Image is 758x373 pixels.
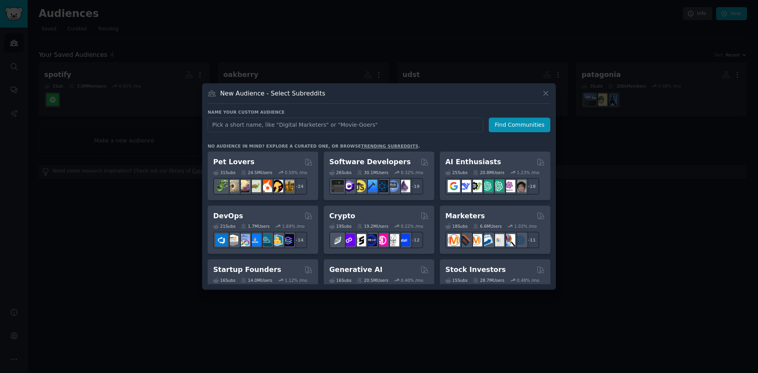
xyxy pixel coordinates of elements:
[523,232,539,248] div: + 11
[213,265,281,275] h2: Startup Founders
[445,157,501,167] h2: AI Enthusiasts
[354,180,366,192] img: learnjavascript
[523,178,539,195] div: + 18
[343,180,355,192] img: csharp
[448,234,460,246] img: content_marketing
[481,180,493,192] img: chatgpt_promptDesign
[365,180,377,192] img: iOSProgramming
[291,232,307,248] div: + 14
[238,180,250,192] img: leopardgeckos
[407,232,423,248] div: + 12
[503,234,515,246] img: MarketingResearch
[473,277,504,283] div: 28.7M Users
[489,118,550,132] button: Find Communities
[213,157,255,167] h2: Pet Lovers
[249,180,261,192] img: turtle
[285,277,307,283] div: 1.12 % /mo
[357,223,388,229] div: 19.2M Users
[332,180,344,192] img: software
[332,234,344,246] img: ethfinance
[376,180,388,192] img: reactnative
[213,277,235,283] div: 16 Sub s
[517,277,539,283] div: 0.48 % /mo
[241,277,272,283] div: 14.0M Users
[492,234,504,246] img: googleads
[329,265,383,275] h2: Generative AI
[208,143,420,149] div: No audience in mind? Explore a curated one, or browse .
[361,144,418,148] a: trending subreddits
[238,234,250,246] img: Docker_DevOps
[260,234,272,246] img: platformengineering
[470,180,482,192] img: AItoolsCatalog
[220,89,325,97] h3: New Audience - Select Subreddits
[473,223,502,229] div: 6.6M Users
[401,223,423,229] div: 0.22 % /mo
[282,180,294,192] img: dogbreed
[213,170,235,175] div: 31 Sub s
[514,234,526,246] img: OnlineMarketing
[503,180,515,192] img: OpenAIDev
[291,178,307,195] div: + 24
[445,223,467,229] div: 18 Sub s
[448,180,460,192] img: GoogleGeminiAI
[213,223,235,229] div: 21 Sub s
[260,180,272,192] img: cockatiel
[285,170,307,175] div: 0.50 % /mo
[329,223,351,229] div: 19 Sub s
[470,234,482,246] img: AskMarketing
[481,234,493,246] img: Emailmarketing
[329,157,411,167] h2: Software Developers
[445,211,485,221] h2: Marketers
[445,277,467,283] div: 15 Sub s
[445,265,506,275] h2: Stock Investors
[357,170,388,175] div: 30.1M Users
[459,180,471,192] img: DeepSeek
[208,109,550,115] h3: Name your custom audience
[365,234,377,246] img: web3
[213,211,243,221] h2: DevOps
[387,180,399,192] img: AskComputerScience
[249,234,261,246] img: DevOpsLinks
[241,170,272,175] div: 24.5M Users
[398,234,410,246] img: defi_
[492,180,504,192] img: chatgpt_prompts_
[401,170,423,175] div: 0.32 % /mo
[514,180,526,192] img: ArtificalIntelligence
[227,180,239,192] img: ballpython
[329,277,351,283] div: 16 Sub s
[329,170,351,175] div: 26 Sub s
[271,234,283,246] img: aws_cdk
[407,178,423,195] div: + 19
[343,234,355,246] img: 0xPolygon
[473,170,504,175] div: 20.8M Users
[398,180,410,192] img: elixir
[445,170,467,175] div: 25 Sub s
[216,234,228,246] img: azuredevops
[216,180,228,192] img: herpetology
[517,170,539,175] div: 1.23 % /mo
[241,223,270,229] div: 1.7M Users
[329,211,355,221] h2: Crypto
[387,234,399,246] img: CryptoNews
[271,180,283,192] img: PetAdvice
[208,118,483,132] input: Pick a short name, like "Digital Marketers" or "Movie-Goers"
[357,277,388,283] div: 20.5M Users
[376,234,388,246] img: defiblockchain
[514,223,537,229] div: 1.03 % /mo
[282,234,294,246] img: PlatformEngineers
[401,277,423,283] div: 0.40 % /mo
[227,234,239,246] img: AWS_Certified_Experts
[459,234,471,246] img: bigseo
[282,223,305,229] div: 1.69 % /mo
[354,234,366,246] img: ethstaker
